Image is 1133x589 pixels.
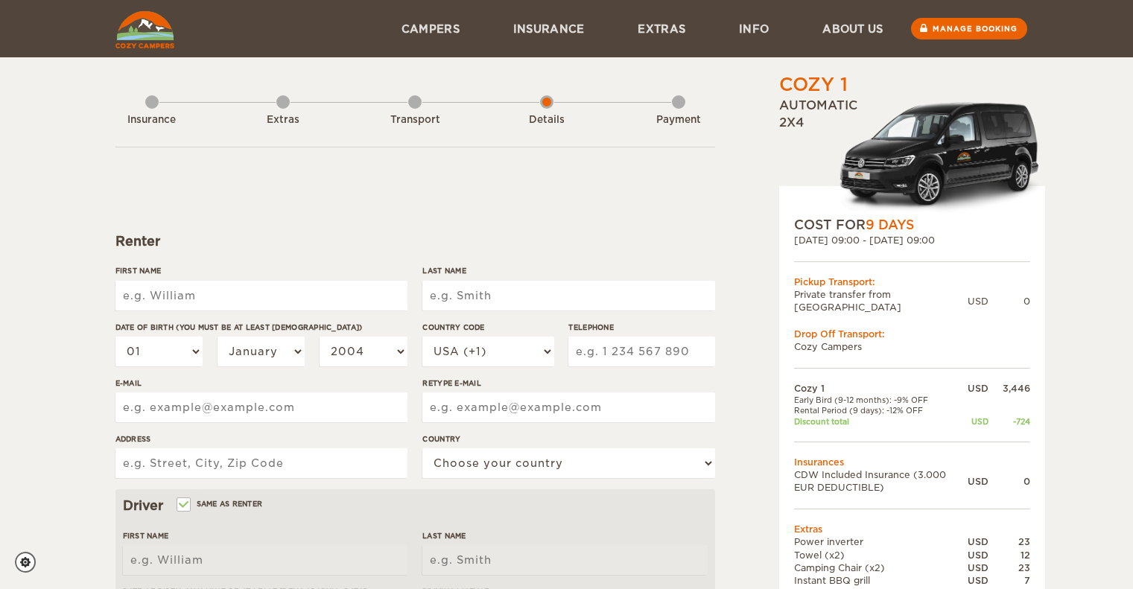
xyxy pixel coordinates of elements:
[422,392,714,422] input: e.g. example@example.com
[988,535,1030,548] div: 23
[111,113,193,127] div: Insurance
[506,113,588,127] div: Details
[794,561,968,574] td: Camping Chair (x2)
[968,475,988,488] div: USD
[422,378,714,389] label: Retype E-mail
[988,475,1030,488] div: 0
[988,382,1030,395] div: 3,446
[794,340,1030,353] td: Cozy Campers
[638,113,720,127] div: Payment
[988,295,1030,308] div: 0
[568,337,714,366] input: e.g. 1 234 567 890
[115,392,407,422] input: e.g. example@example.com
[968,382,988,395] div: USD
[794,395,968,405] td: Early Bird (9-12 months): -9% OFF
[968,416,988,427] div: USD
[115,322,407,333] label: Date of birth (You must be at least [DEMOGRAPHIC_DATA])
[794,468,968,494] td: CDW Included Insurance (3.000 EUR DEDUCTIBLE)
[178,497,263,511] label: Same as renter
[988,574,1030,587] div: 7
[123,545,407,575] input: e.g. William
[968,574,988,587] div: USD
[794,216,1030,234] div: COST FOR
[568,322,714,333] label: Telephone
[839,102,1045,216] img: Volkswagen-Caddy-MaxiCrew_.png
[968,535,988,548] div: USD
[794,405,968,416] td: Rental Period (9 days): -12% OFF
[779,98,1045,215] div: Automatic 2x4
[242,113,324,127] div: Extras
[422,530,707,541] label: Last Name
[115,433,407,445] label: Address
[422,433,714,445] label: Country
[988,549,1030,561] div: 12
[115,232,715,250] div: Renter
[115,265,407,276] label: First Name
[115,11,174,48] img: Cozy Campers
[794,456,1030,468] td: Insurances
[15,552,45,573] a: Cookie settings
[794,416,968,427] td: Discount total
[794,523,1030,535] td: Extras
[115,281,407,311] input: e.g. William
[794,328,1030,340] div: Drop Off Transport:
[422,265,714,276] label: Last Name
[123,497,708,515] div: Driver
[794,234,1030,246] div: [DATE] 09:00 - [DATE] 09:00
[794,574,968,587] td: Instant BBQ grill
[968,549,988,561] div: USD
[988,416,1030,427] div: -724
[794,382,968,395] td: Cozy 1
[794,276,1030,288] div: Pickup Transport:
[115,448,407,478] input: e.g. Street, City, Zip Code
[178,501,188,511] input: Same as renter
[422,322,553,333] label: Country Code
[374,113,456,127] div: Transport
[794,549,968,561] td: Towel (x2)
[123,530,407,541] label: First Name
[422,545,707,575] input: e.g. Smith
[968,295,988,308] div: USD
[794,288,968,313] td: Private transfer from [GEOGRAPHIC_DATA]
[779,72,848,98] div: Cozy 1
[911,18,1027,39] a: Manage booking
[988,561,1030,574] div: 23
[968,561,988,574] div: USD
[422,281,714,311] input: e.g. Smith
[794,535,968,548] td: Power inverter
[866,217,914,232] span: 9 Days
[115,378,407,389] label: E-mail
